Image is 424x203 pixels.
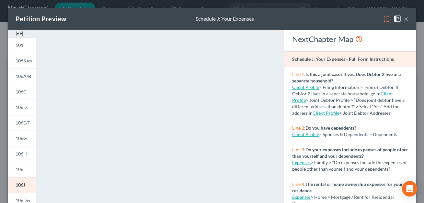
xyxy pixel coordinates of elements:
strong: Do you have dependents? [305,125,356,131]
strong: Is this a joint case? If yes, Does Debtor 2 live in a separate household? [292,71,401,83]
strong: Do your expenses include expenses of people other than yourself and your dependents? [292,147,408,159]
img: expand-e0f6d898513216a626fdd78e52531dac95497ffd26381d4c15ee2fc46db09dca.svg [16,30,23,37]
span: Line 2: [292,125,305,131]
a: 106Sum [8,53,36,69]
span: > Filing Information > Type of Debtor. If Debtor 2 lives in a separate household, go to [292,84,398,96]
a: Expenses [292,160,311,165]
span: Line 4: [292,181,305,187]
a: Client Profile [313,110,339,116]
span: Line 1: [292,71,305,77]
span: > Family > “Do expenses include the expenses of people other than yourself and your dependents? [292,160,407,172]
span: 106H [16,151,27,156]
span: 106G [16,135,27,141]
a: 106H [8,146,36,162]
span: 106A/B [16,73,31,79]
div: Open Intercom Messenger [402,181,418,197]
div: Petition Preview [16,14,66,23]
div: Schedule J: Your Expenses [196,15,254,23]
span: 106I [16,166,25,172]
span: 101 [16,42,23,48]
a: Client Profile [292,91,393,103]
a: 101 [8,37,36,53]
img: help-close-5ba153eb36485ed6c1ea00a893f15db1cb9b99d6cae46e1a8edb6c62d00a1a76.svg [394,15,401,23]
a: Client Profile [292,132,319,137]
span: 106Sum [16,58,32,63]
strong: Schedule J: Your Expenses - Full Form Instructions [292,56,394,62]
span: > Joint Debtor Profile > “Does joint debtor have a different address than debtor?” > Select “Yes”... [292,91,405,116]
span: 106Dec [16,198,31,203]
span: > Joint Debtor Addresses [313,110,390,116]
a: 106D [8,100,36,115]
a: Client Profile [292,84,319,90]
a: 106G [8,131,36,146]
a: 106C [8,84,36,100]
strong: The rental or home ownership expenses for your residence. [292,181,403,193]
a: 106A/B [8,69,36,84]
a: 106J [8,177,36,193]
span: > Spouses & Dependents > Dependents [319,132,397,137]
span: Line 3: [292,147,305,152]
img: map-eea8200ae884c6f1103ae1953ef3d486a96c86aabb227e865a55264e3737af1f.svg [383,15,391,23]
a: Expenses [292,194,311,200]
span: 106D [16,104,27,110]
a: 106E/F [8,115,36,131]
span: 106J [16,182,25,187]
span: 106E/F [16,120,30,125]
span: 106C [16,89,27,94]
a: 106I [8,162,36,177]
div: NextChapter Map [292,34,408,44]
button: × [404,15,408,23]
